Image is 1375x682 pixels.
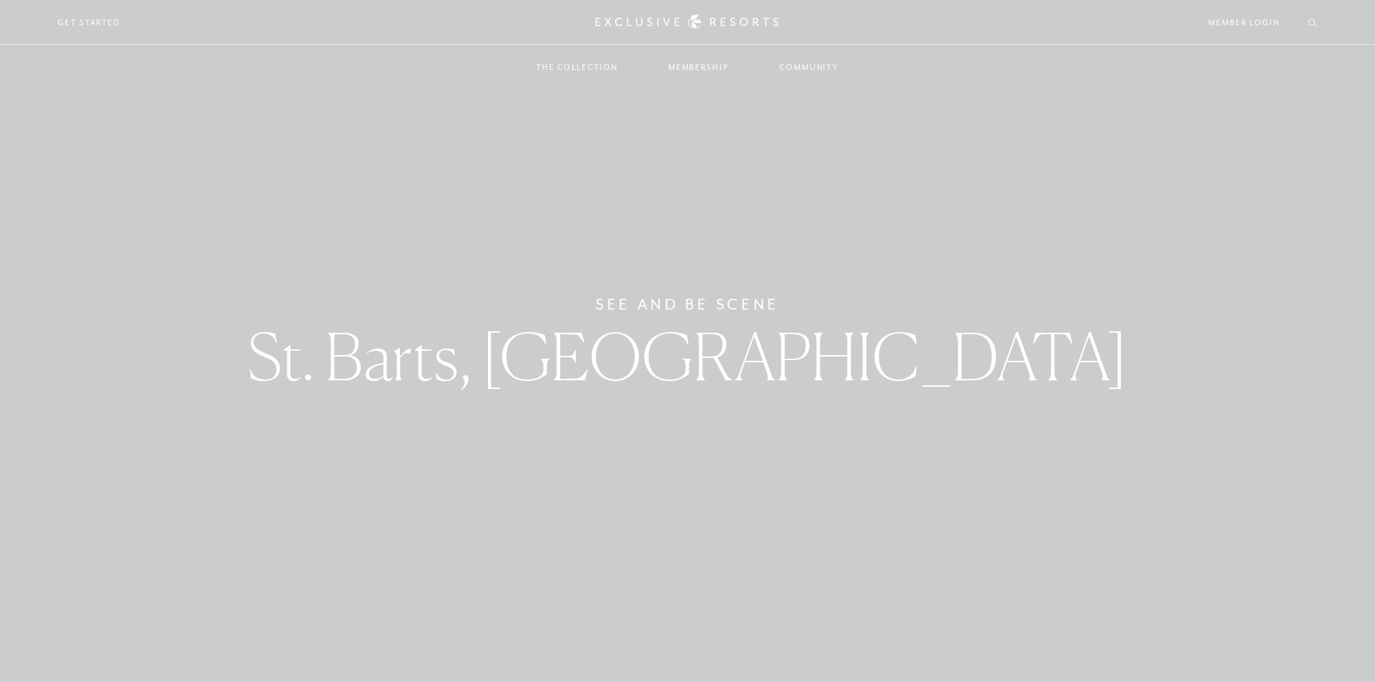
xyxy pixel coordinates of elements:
[595,293,780,316] h6: See and Be Scene
[765,46,853,88] a: Community
[58,16,121,29] a: Get Started
[522,46,632,88] a: The Collection
[654,46,743,88] a: Membership
[248,317,1127,395] span: St. Barts, [GEOGRAPHIC_DATA]
[1208,16,1280,29] a: Member Login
